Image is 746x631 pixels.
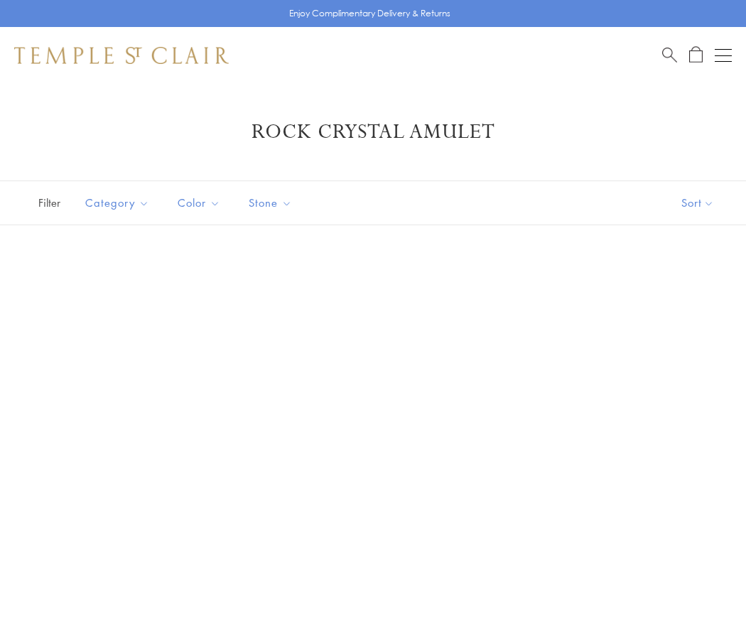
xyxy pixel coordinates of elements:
[36,119,710,145] h1: Rock Crystal Amulet
[75,187,160,219] button: Category
[715,47,732,64] button: Open navigation
[171,194,231,212] span: Color
[289,6,450,21] p: Enjoy Complimentary Delivery & Returns
[689,46,703,64] a: Open Shopping Bag
[649,181,746,225] button: Show sort by
[78,194,160,212] span: Category
[238,187,303,219] button: Stone
[14,47,229,64] img: Temple St. Clair
[242,194,303,212] span: Stone
[167,187,231,219] button: Color
[662,46,677,64] a: Search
